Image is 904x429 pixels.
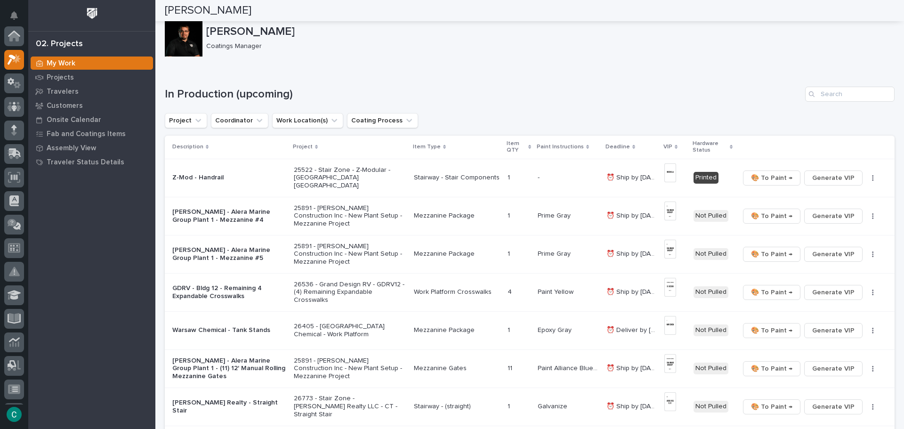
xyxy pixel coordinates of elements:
p: Stairway - (straight) [414,403,500,411]
p: Mezzanine Gates [414,364,500,372]
a: Fab and Coatings Items [28,127,155,141]
div: Notifications [12,11,24,26]
p: Travelers [47,88,79,96]
p: Coatings Manager [206,42,887,50]
p: 26773 - Stair Zone - [PERSON_NAME] Realty LLC - CT - Straight Stair [294,395,407,418]
div: Not Pulled [694,248,728,260]
p: 4 [508,286,514,296]
p: Item Type [413,142,441,152]
p: 11 [508,363,514,372]
a: Traveler Status Details [28,155,155,169]
p: Onsite Calendar [47,116,101,124]
tr: Z-Mod - Handrail25522 - Stair Zone - Z-Modular - [GEOGRAPHIC_DATA] [GEOGRAPHIC_DATA]Stairway - St... [165,159,895,197]
button: 🎨 To Paint → [743,247,800,262]
a: Projects [28,70,155,84]
p: [PERSON_NAME] - Alera Marine Group Plant 1 - Mezzanine #4 [172,208,286,224]
span: Generate VIP [812,172,855,184]
p: GDRV - Bldg 12 - Remaining 4 Expandable Crosswalks [172,284,286,300]
p: Hardware Status [693,138,728,156]
p: Warsaw Chemical - Tank Stands [172,326,286,334]
p: VIP [663,142,672,152]
span: 🎨 To Paint → [751,401,792,413]
button: Generate VIP [804,209,863,224]
p: Mezzanine Package [414,250,500,258]
p: Fab and Coatings Items [47,130,126,138]
p: [PERSON_NAME] [206,25,891,39]
span: 🎨 To Paint → [751,249,792,260]
p: [PERSON_NAME] - Alera Marine Group Plant 1 - Mezzanine #5 [172,246,286,262]
a: Onsite Calendar [28,113,155,127]
span: 🎨 To Paint → [751,210,792,222]
span: 🎨 To Paint → [751,363,792,374]
p: 25891 - [PERSON_NAME] Construction Inc - New Plant Setup - Mezzanine Project [294,204,407,228]
p: Customers [47,102,83,110]
p: My Work [47,59,75,68]
p: 1 [508,401,512,411]
p: Paint Instructions [537,142,584,152]
span: 🎨 To Paint → [751,172,792,184]
button: Generate VIP [804,323,863,338]
p: Paint Alliance Blue* (custom) [538,363,601,372]
button: Generate VIP [804,399,863,414]
h1: In Production (upcoming) [165,88,801,101]
p: 1 [508,248,512,258]
div: Not Pulled [694,210,728,222]
button: Work Location(s) [272,113,343,128]
p: 25522 - Stair Zone - Z-Modular - [GEOGRAPHIC_DATA] [GEOGRAPHIC_DATA] [294,166,407,190]
button: Project [165,113,207,128]
h2: [PERSON_NAME] [165,4,251,17]
a: My Work [28,56,155,70]
div: Not Pulled [694,363,728,374]
p: Paint Yellow [538,286,575,296]
p: 1 [508,172,512,182]
p: Mezzanine Package [414,326,500,334]
p: 25891 - [PERSON_NAME] Construction Inc - New Plant Setup - Mezzanine Project [294,243,407,266]
p: Deadline [605,142,630,152]
p: 26405 - [GEOGRAPHIC_DATA] Chemical - Work Platform [294,323,407,339]
p: [PERSON_NAME] Realty - Straight Stair [172,399,286,415]
p: Stairway - Stair Components [414,174,500,182]
input: Search [805,87,895,102]
p: Prime Gray [538,210,573,220]
p: - [538,172,541,182]
p: Z-Mod - Handrail [172,174,286,182]
tr: Warsaw Chemical - Tank Stands26405 - [GEOGRAPHIC_DATA] Chemical - Work PlatformMezzanine Package1... [165,311,895,349]
button: Generate VIP [804,361,863,376]
span: 🎨 To Paint → [751,287,792,298]
div: Printed [694,172,718,184]
p: Assembly View [47,144,96,153]
span: Generate VIP [812,325,855,336]
p: ⏰ Deliver by 9/29/25 [606,324,659,334]
span: Generate VIP [812,287,855,298]
tr: [PERSON_NAME] - Alera Marine Group Plant 1 - Mezzanine #425891 - [PERSON_NAME] Construction Inc -... [165,197,895,235]
span: Generate VIP [812,249,855,260]
p: ⏰ Ship by 10/1/25 [606,401,659,411]
img: Workspace Logo [83,5,101,22]
p: Mezzanine Package [414,212,500,220]
button: Coating Process [347,113,418,128]
p: [PERSON_NAME] - Alera Marine Group Plant 1 - (11) 12' Manual Rolling Mezzanine Gates [172,357,286,380]
p: 25891 - [PERSON_NAME] Construction Inc - New Plant Setup - Mezzanine Project [294,357,407,380]
tr: GDRV - Bldg 12 - Remaining 4 Expandable Crosswalks26536 - Grand Design RV - GDRV12 - (4) Remainin... [165,273,895,311]
button: Coordinator [211,113,268,128]
button: 🎨 To Paint → [743,209,800,224]
span: Generate VIP [812,210,855,222]
div: Not Pulled [694,286,728,298]
button: 🎨 To Paint → [743,361,800,376]
button: 🎨 To Paint → [743,170,800,186]
p: 1 [508,324,512,334]
p: Project [293,142,313,152]
p: Projects [47,73,74,82]
button: Generate VIP [804,247,863,262]
tr: [PERSON_NAME] - Alera Marine Group Plant 1 - Mezzanine #525891 - [PERSON_NAME] Construction Inc -... [165,235,895,273]
p: Work Platform Crosswalks [414,288,500,296]
span: Generate VIP [812,363,855,374]
p: ⏰ Ship by 9/19/25 [606,210,659,220]
span: 🎨 To Paint → [751,325,792,336]
p: Prime Gray [538,248,573,258]
p: 1 [508,210,512,220]
div: 02. Projects [36,39,83,49]
button: Generate VIP [804,285,863,300]
p: Galvanize [538,401,569,411]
